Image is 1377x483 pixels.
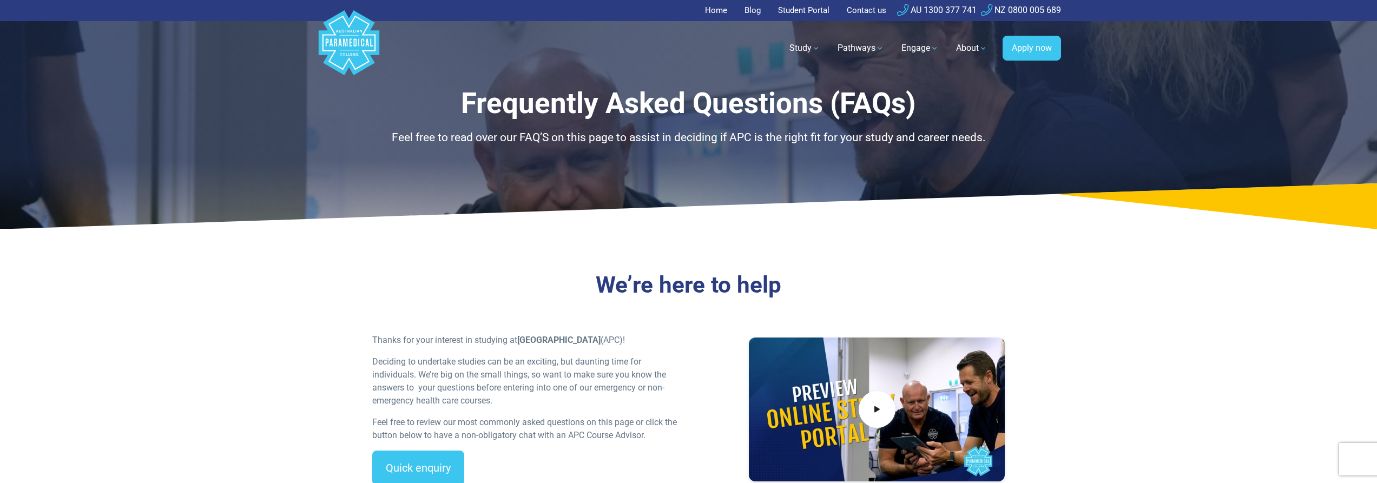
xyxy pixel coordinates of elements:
[372,87,1005,121] h1: Frequently Asked Questions (FAQs)
[895,33,945,63] a: Engage
[517,335,601,345] strong: [GEOGRAPHIC_DATA]
[372,356,666,406] span: Deciding to undertake studies can be an exciting, but daunting time for individuals. We’re big on...
[1003,36,1061,61] a: Apply now
[372,129,1005,147] p: Feel free to read over our FAQ’S on this page to assist in deciding if APC is the right fit for y...
[950,33,994,63] a: About
[897,5,977,15] a: AU 1300 377 741
[831,33,891,63] a: Pathways
[372,335,625,345] span: Thanks for your interest in studying at (APC)!
[372,417,677,440] span: Feel free to review our most commonly asked questions on this page or click the button below to h...
[317,21,381,76] a: Australian Paramedical College
[783,33,827,63] a: Study
[372,272,1005,299] h3: We’re here to help
[981,5,1061,15] a: NZ 0800 005 689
